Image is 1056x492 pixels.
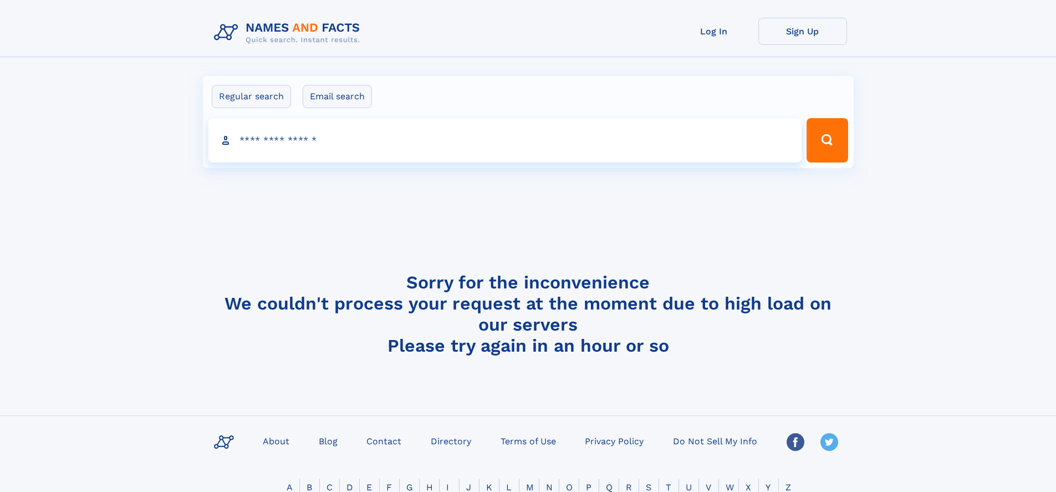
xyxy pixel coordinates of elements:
h4: Sorry for the inconvenience We couldn't process your request at the moment due to high load on ou... [210,272,847,356]
img: Twitter [820,433,838,451]
a: Privacy Policy [580,433,648,449]
label: Email search [303,85,372,108]
input: search input [208,118,802,163]
label: Regular search [212,85,291,108]
a: About [258,433,294,449]
a: Log In [670,18,758,45]
a: Do Not Sell My Info [669,433,762,449]
img: Logo Names and Facts [210,18,369,48]
a: Sign Up [758,18,847,45]
button: Search Button [807,118,848,163]
img: Facebook [787,433,804,451]
a: Terms of Use [496,433,560,449]
a: Contact [362,433,406,449]
a: Directory [426,433,476,449]
a: Blog [314,433,342,449]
